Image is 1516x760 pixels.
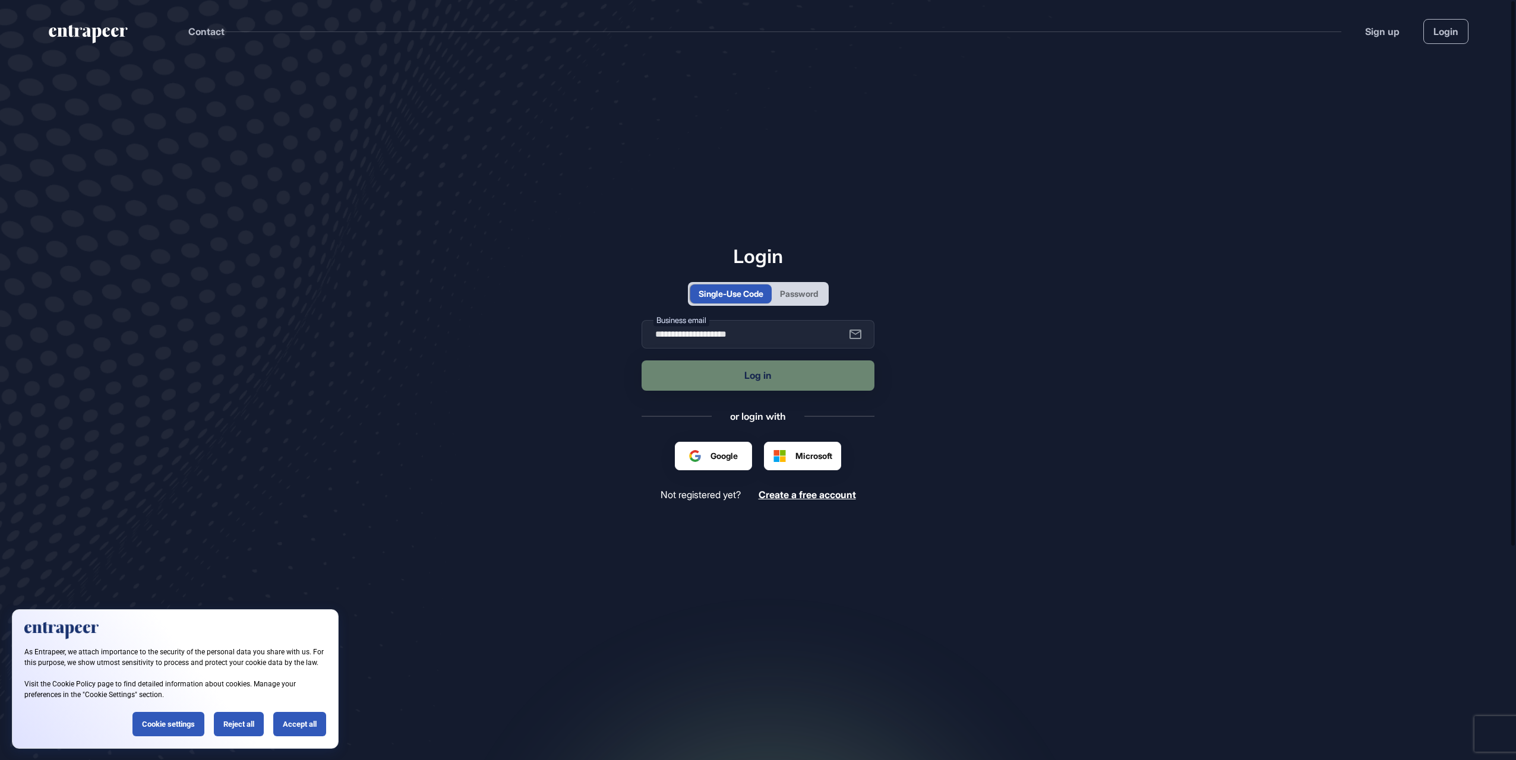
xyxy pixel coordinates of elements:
[699,287,763,300] div: Single-Use Code
[48,25,129,47] a: entrapeer-logo
[642,245,874,267] h1: Login
[1365,24,1400,39] a: Sign up
[759,489,856,501] a: Create a free account
[653,313,709,326] label: Business email
[780,287,818,300] div: Password
[730,410,786,423] div: or login with
[795,449,832,462] span: Microsoft
[188,24,225,39] button: Contact
[661,489,741,501] span: Not registered yet?
[1423,19,1468,44] a: Login
[759,489,856,501] span: Create a free account
[642,360,874,391] button: Log in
